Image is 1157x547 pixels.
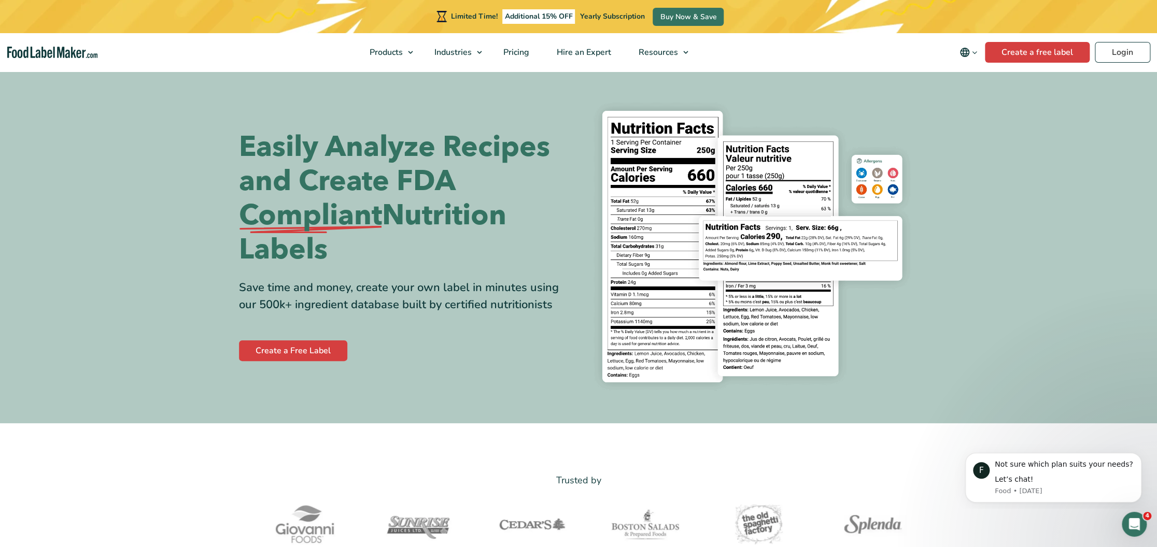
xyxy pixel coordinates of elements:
a: Create a free label [985,42,1090,63]
p: Trusted by [239,473,918,488]
a: Pricing [490,33,541,71]
span: Limited Time! [451,11,498,21]
a: Food Label Maker homepage [7,47,97,59]
span: Compliant [239,198,382,233]
div: Save time and money, create your own label in minutes using our 500k+ ingredient database built b... [239,279,571,313]
a: Create a Free Label [239,340,347,361]
a: Login [1095,42,1150,63]
span: Industries [431,47,473,58]
a: Resources [625,33,694,71]
button: Change language [952,42,985,63]
a: Industries [421,33,487,71]
span: Pricing [500,47,530,58]
span: Additional 15% OFF [502,9,575,24]
a: Hire an Expert [543,33,623,71]
h1: Easily Analyze Recipes and Create FDA Nutrition Labels [239,130,571,267]
iframe: Intercom live chat [1122,512,1147,537]
span: 4 [1143,512,1151,520]
a: Products [356,33,418,71]
span: Yearly Subscription [580,11,644,21]
span: Products [366,47,404,58]
span: Resources [636,47,679,58]
span: Hire an Expert [554,47,612,58]
a: Buy Now & Save [653,8,724,26]
iframe: Intercom notifications message [950,443,1157,509]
